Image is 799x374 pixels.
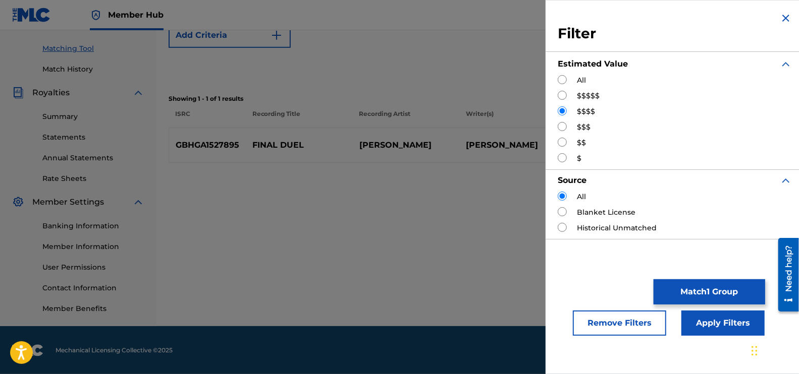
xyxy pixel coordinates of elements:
a: Banking Information [42,221,144,231]
p: GBHGA1527895 [169,139,246,151]
img: expand [780,174,792,186]
span: Member Settings [32,196,104,208]
a: Statements [42,132,144,143]
p: Writer(s) [459,109,566,128]
label: $ [577,153,581,164]
strong: Estimated Value [558,59,628,69]
strong: Source [558,175,587,185]
img: close [780,12,792,24]
button: Remove Filters [573,310,666,336]
span: Royalties [32,87,70,99]
label: $$ [577,138,586,148]
label: Blanket License [577,207,635,218]
a: Matching Tool [42,43,144,54]
label: $$$$$ [577,91,600,101]
p: Recording Title [245,109,352,128]
a: Summary [42,111,144,122]
img: expand [132,196,144,208]
label: All [577,192,586,202]
label: All [577,75,586,86]
img: expand [132,87,144,99]
label: $$$ [577,122,591,133]
a: Annual Statements [42,153,144,163]
a: Match History [42,64,144,75]
div: Trascina [752,336,758,366]
a: Contact Information [42,283,144,293]
p: FINAL DUEL [246,139,353,151]
div: Widget chat [749,326,799,374]
a: Member Benefits [42,303,144,314]
span: Mechanical Licensing Collective © 2025 [56,346,173,355]
label: $$$$ [577,106,595,117]
img: MLC Logo [12,8,51,22]
img: Member Settings [12,196,24,208]
p: [PERSON_NAME] [459,139,566,151]
label: Historical Unmatched [577,223,657,233]
img: 9d2ae6d4665cec9f34b9.svg [271,29,283,41]
p: [PERSON_NAME] [353,139,460,151]
img: Royalties [12,87,24,99]
p: Recording Artist [352,109,459,128]
button: Apply Filters [681,310,765,336]
a: Rate Sheets [42,173,144,184]
img: expand [780,58,792,70]
p: ISRC [169,109,245,128]
img: Top Rightsholder [90,9,102,21]
iframe: Chat Widget [749,326,799,374]
a: Member Information [42,241,144,252]
p: Showing 1 - 1 of 1 results [169,94,787,103]
a: User Permissions [42,262,144,273]
button: Add Criteria [169,23,291,48]
img: logo [12,344,43,356]
h3: Filter [558,25,792,43]
button: Match1 Group [654,279,765,304]
span: Member Hub [108,9,164,21]
iframe: Resource Center [771,234,799,315]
